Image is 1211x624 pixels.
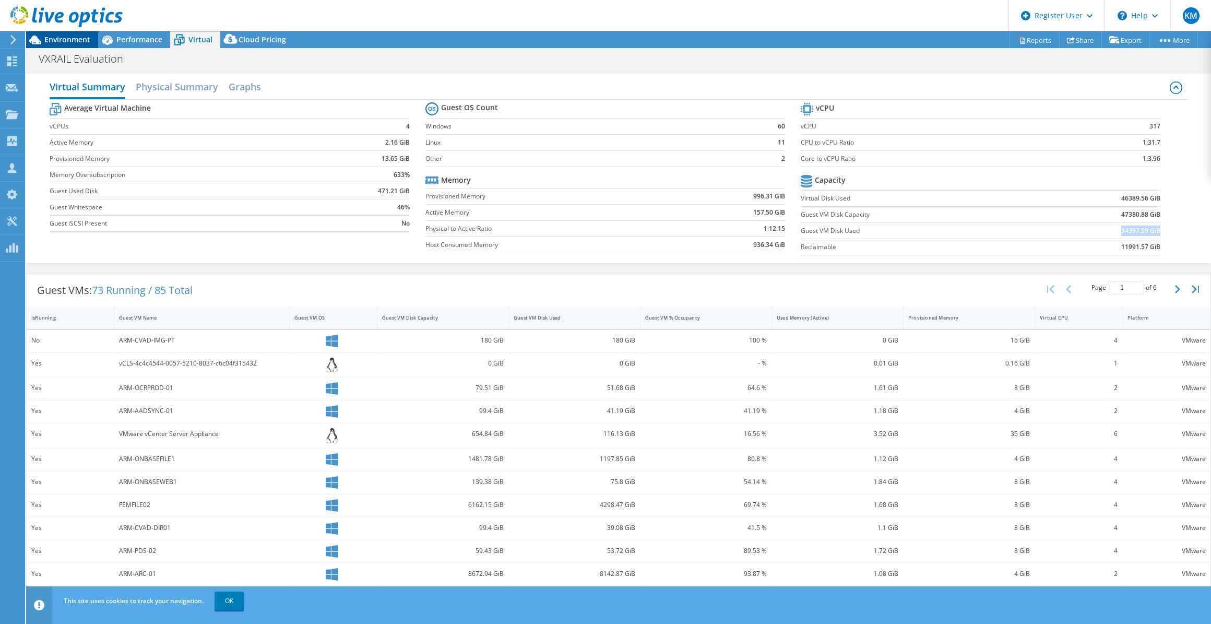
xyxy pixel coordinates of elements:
div: 51.68 GiB [514,382,635,394]
svg: \n [1118,11,1127,20]
b: 157.50 GiB [753,207,785,218]
div: 8672.94 GiB [382,568,504,580]
div: Virtual CPU [1040,314,1105,321]
b: 633% [394,170,410,180]
b: 996.31 GiB [753,191,785,202]
b: 4 [406,121,410,132]
div: Yes [31,358,109,369]
div: 180 GiB [382,335,504,346]
div: 1197.85 GiB [514,453,635,465]
div: VMware [1127,382,1206,394]
div: Platform [1127,314,1193,321]
div: ARM-ARC-01 [119,568,284,580]
b: 2.16 GiB [385,137,410,148]
h2: Virtual Summary [50,76,125,99]
div: 4 [1040,545,1118,557]
div: FEMFILE02 [119,499,284,511]
div: 2 [1040,382,1118,394]
b: 471.21 GiB [378,186,410,196]
label: Windows [425,121,752,132]
div: 139.38 GiB [382,476,504,488]
div: Yes [31,453,109,465]
div: 75.8 GiB [514,476,635,488]
span: This site uses cookies to track your navigation. [64,596,204,605]
div: 79.51 GiB [382,382,504,394]
div: ARM-CVAD-IMG-PT [119,335,284,346]
div: 1.72 GiB [777,545,898,557]
div: 180 GiB [514,335,635,346]
div: 4 [1040,476,1118,488]
div: 1.1 GiB [777,522,898,534]
div: 99.4 GiB [382,405,504,417]
b: 936.34 GiB [753,240,785,250]
div: 0.01 GiB [777,358,898,369]
label: CPU to vCPU Ratio [801,137,1078,148]
div: VMware [1127,453,1206,465]
label: Reclaimable [801,242,1036,252]
div: Guest VM Disk Capacity [382,314,491,321]
label: Active Memory [50,137,323,148]
div: 53.72 GiB [514,545,635,557]
div: 8 GiB [908,545,1030,557]
div: 1.08 GiB [777,568,898,580]
div: 41.19 % [645,405,767,417]
div: 93.87 % [645,568,767,580]
label: Linux [425,137,752,148]
span: KM [1183,7,1200,24]
div: 59.43 GiB [382,545,504,557]
div: ARM-ONBASEFILE1 [119,453,284,465]
div: VMware [1127,428,1206,440]
div: 2 [1040,568,1118,580]
div: 1.68 GiB [777,499,898,511]
label: vCPUs [50,121,323,132]
b: 47380.88 GiB [1121,209,1160,220]
b: Capacity [815,175,846,185]
div: 4298.47 GiB [514,499,635,511]
div: Yes [31,522,109,534]
label: vCPU [801,121,1078,132]
div: 99.4 GiB [382,522,504,534]
div: Yes [31,405,109,417]
h1: VXRAIL Evaluation [34,53,139,65]
div: - % [645,358,767,369]
div: 1.84 GiB [777,476,898,488]
div: 4 [1040,499,1118,511]
div: ARM-AADSYNC-01 [119,405,284,417]
div: Yes [31,382,109,394]
div: VMware [1127,358,1206,369]
div: 54.14 % [645,476,767,488]
div: 100 % [645,335,767,346]
h2: Physical Summary [136,76,218,97]
div: 4 GiB [908,405,1030,417]
b: 60 [778,121,785,132]
b: Guest OS Count [441,102,498,113]
a: OK [215,592,244,610]
div: Guest VMs: [27,274,203,307]
div: 6162.15 GiB [382,499,504,511]
span: 6 [1153,283,1157,292]
div: 1.61 GiB [777,382,898,394]
div: 16.56 % [645,428,767,440]
div: 0.16 GiB [908,358,1030,369]
div: 4 GiB [908,568,1030,580]
label: Physical to Active Ratio [425,223,681,234]
div: 8 GiB [908,499,1030,511]
div: ARM-CVAD-DIR01 [119,522,284,534]
div: 8142.87 GiB [514,568,635,580]
div: 0 GiB [514,358,635,369]
b: vCPU [816,103,834,113]
b: 13.65 GiB [382,154,410,164]
b: 46389.56 GiB [1121,193,1160,204]
a: More [1149,32,1198,48]
label: Provisioned Memory [425,191,681,202]
label: Guest iSCSI Present [50,218,323,229]
div: 4 [1040,453,1118,465]
label: Guest VM Disk Used [801,226,1036,236]
a: Export [1101,32,1150,48]
div: Yes [31,476,109,488]
div: IsRunning [31,314,97,321]
a: Reports [1010,32,1060,48]
div: 1.12 GiB [777,453,898,465]
div: 1481.78 GiB [382,453,504,465]
div: 35 GiB [908,428,1030,440]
